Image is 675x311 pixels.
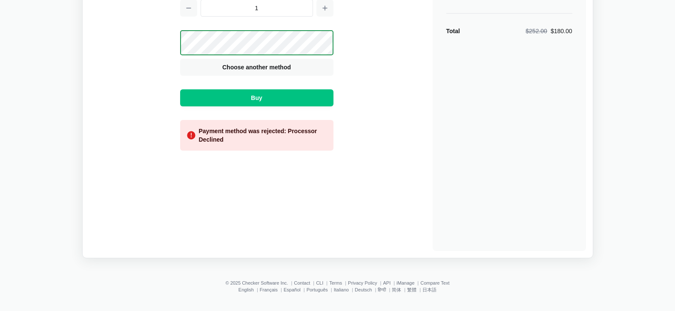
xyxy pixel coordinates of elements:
[284,287,301,292] a: Español
[329,280,342,285] a: Terms
[221,63,293,71] span: Choose another method
[446,28,460,34] strong: Total
[316,280,323,285] a: CLI
[260,287,278,292] a: Français
[225,280,294,285] li: © 2025 Checker Software Inc.
[420,280,449,285] a: Compare Text
[334,287,349,292] a: Italiano
[294,280,310,285] a: Contact
[238,287,254,292] a: English
[392,287,401,292] a: 简体
[526,28,547,34] span: $252.00
[396,280,414,285] a: iManage
[383,280,391,285] a: API
[180,59,333,76] button: Choose another method
[180,89,333,106] button: Buy
[307,287,328,292] a: Português
[348,280,377,285] a: Privacy Policy
[199,127,327,144] div: Payment method was rejected: Processor Declined
[407,287,416,292] a: 繁體
[526,27,572,35] div: $180.00
[249,94,264,102] span: Buy
[355,287,372,292] a: Deutsch
[378,287,386,292] a: हिन्दी
[422,287,437,292] a: 日本語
